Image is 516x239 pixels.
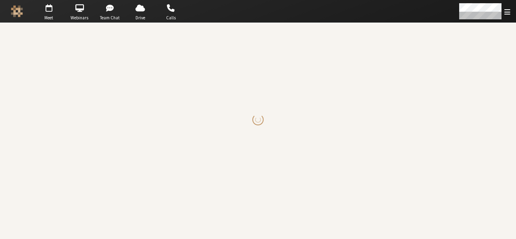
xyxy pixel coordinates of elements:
span: Webinars [65,15,94,21]
span: Drive [126,15,154,21]
span: Calls [157,15,185,21]
img: Iotum [11,5,23,17]
span: Team Chat [96,15,124,21]
span: Meet [35,15,63,21]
